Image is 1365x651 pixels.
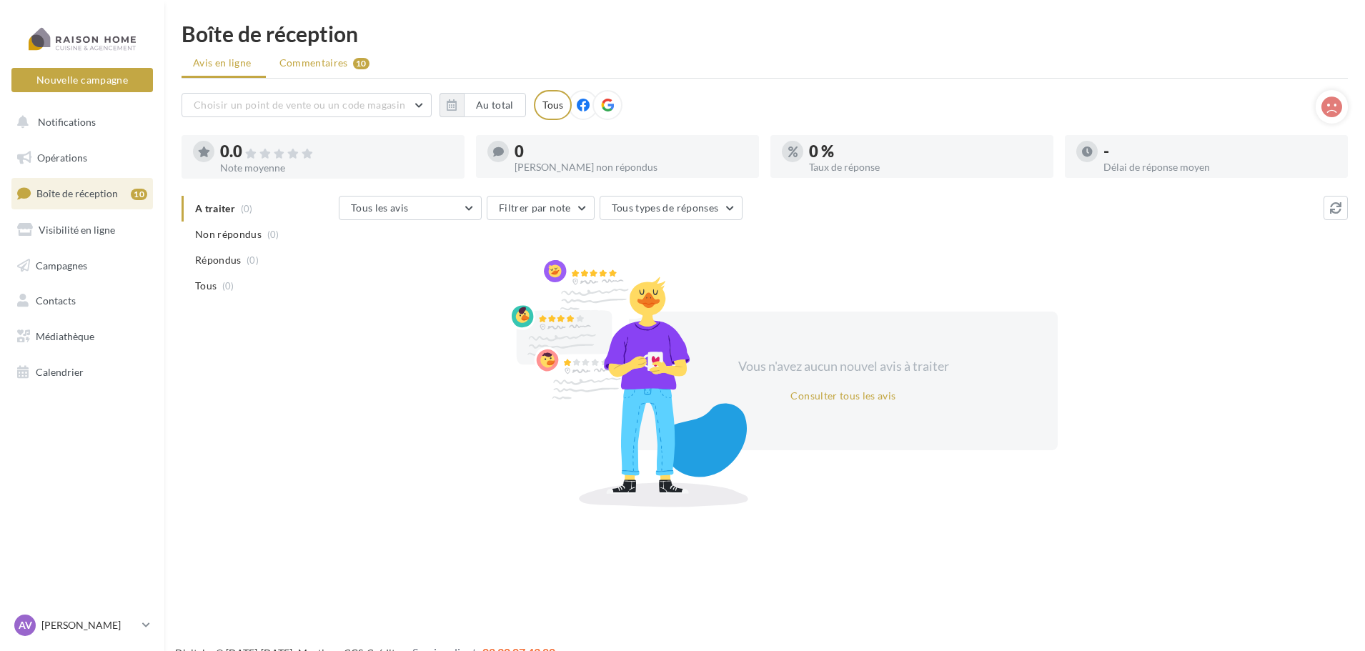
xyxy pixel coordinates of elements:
[9,286,156,316] a: Contacts
[194,99,405,111] span: Choisir un point de vente ou un code magasin
[339,196,482,220] button: Tous les avis
[9,143,156,173] a: Opérations
[38,116,96,128] span: Notifications
[182,93,432,117] button: Choisir un point de vente ou un code magasin
[9,178,156,209] a: Boîte de réception10
[39,224,115,236] span: Visibilité en ligne
[41,618,136,632] p: [PERSON_NAME]
[222,280,234,292] span: (0)
[440,93,526,117] button: Au total
[9,251,156,281] a: Campagnes
[515,162,748,172] div: [PERSON_NAME] non répondus
[36,366,84,378] span: Calendrier
[351,202,409,214] span: Tous les avis
[353,58,369,69] div: 10
[720,357,966,376] div: Vous n'avez aucun nouvel avis à traiter
[600,196,743,220] button: Tous types de réponses
[267,229,279,240] span: (0)
[487,196,595,220] button: Filtrer par note
[36,294,76,307] span: Contacts
[182,23,1348,44] div: Boîte de réception
[37,151,87,164] span: Opérations
[9,357,156,387] a: Calendrier
[247,254,259,266] span: (0)
[131,189,147,200] div: 10
[11,612,153,639] a: AV [PERSON_NAME]
[220,144,453,160] div: 0.0
[464,93,526,117] button: Au total
[809,162,1042,172] div: Taux de réponse
[36,259,87,271] span: Campagnes
[195,253,242,267] span: Répondus
[220,163,453,173] div: Note moyenne
[36,330,94,342] span: Médiathèque
[279,56,348,70] span: Commentaires
[9,215,156,245] a: Visibilité en ligne
[19,618,32,632] span: AV
[515,144,748,159] div: 0
[612,202,719,214] span: Tous types de réponses
[534,90,572,120] div: Tous
[1103,144,1336,159] div: -
[9,107,150,137] button: Notifications
[195,227,262,242] span: Non répondus
[785,387,901,404] button: Consulter tous les avis
[11,68,153,92] button: Nouvelle campagne
[195,279,217,293] span: Tous
[809,144,1042,159] div: 0 %
[36,187,118,199] span: Boîte de réception
[1103,162,1336,172] div: Délai de réponse moyen
[9,322,156,352] a: Médiathèque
